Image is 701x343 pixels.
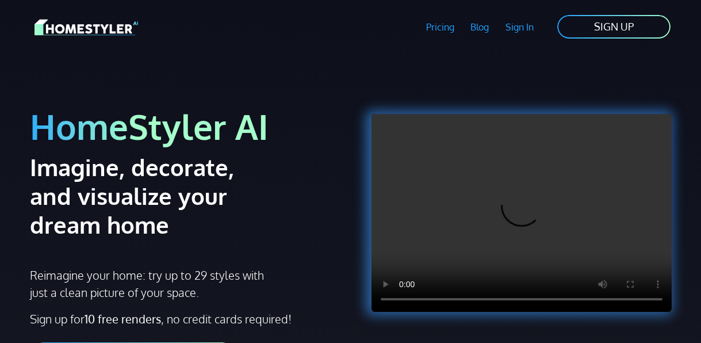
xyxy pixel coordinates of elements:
[85,311,161,326] strong: 10 free renders
[30,310,344,327] p: Sign up for , no credit cards required!
[497,14,542,40] a: Sign In
[35,17,138,37] img: HomeStyler AI logo
[30,105,344,148] h1: HomeStyler AI
[30,153,281,239] h2: Imagine, decorate, and visualize your dream home
[417,14,462,40] a: Pricing
[556,14,672,40] a: SIGN UP
[30,266,266,301] p: Reimagine your home: try up to 29 styles with just a clean picture of your space.
[462,14,497,40] a: Blog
